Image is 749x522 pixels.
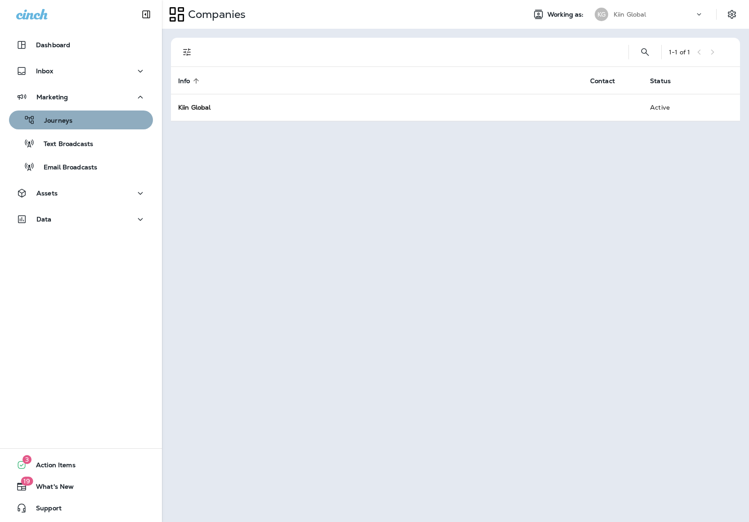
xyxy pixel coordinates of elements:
div: KG [595,8,608,21]
div: 1 - 1 of 1 [669,49,690,56]
span: Contact [590,77,615,85]
button: 3Action Items [9,456,153,474]
button: Collapse Sidebar [134,5,159,23]
p: Assets [36,190,58,197]
span: 3 [22,455,31,464]
p: Dashboard [36,41,70,49]
p: Email Broadcasts [35,164,97,172]
span: 19 [21,477,33,486]
button: Journeys [9,111,153,129]
button: Filters [178,43,196,61]
button: Settings [724,6,740,22]
span: What's New [27,483,74,494]
button: Data [9,210,153,228]
p: Marketing [36,93,68,101]
button: Support [9,499,153,517]
button: Text Broadcasts [9,134,153,153]
p: Companies [184,8,246,21]
button: Search Companies [636,43,654,61]
button: Assets [9,184,153,202]
span: Support [27,504,62,515]
span: Info [178,77,190,85]
p: Journeys [35,117,72,125]
span: Contact [590,77,627,85]
p: Data [36,216,52,223]
span: Working as: [547,11,586,18]
button: Inbox [9,62,153,80]
button: 19What's New [9,478,153,495]
span: Status [650,77,682,85]
span: Info [178,77,202,85]
td: Active [643,94,699,121]
strong: Kiin Global [178,103,211,111]
button: Dashboard [9,36,153,54]
p: Inbox [36,67,53,75]
p: Kiin Global [614,11,646,18]
span: Action Items [27,461,76,472]
button: Email Broadcasts [9,157,153,176]
button: Marketing [9,88,153,106]
p: Text Broadcasts [35,140,93,149]
span: Status [650,77,671,85]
